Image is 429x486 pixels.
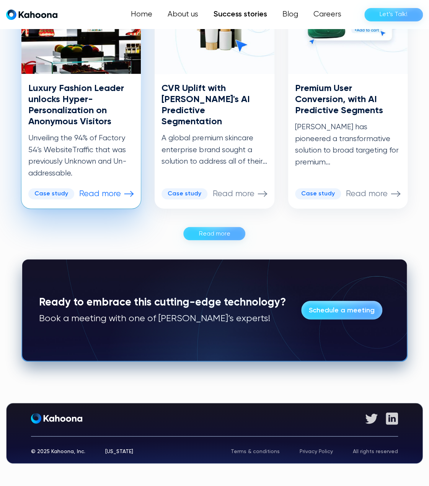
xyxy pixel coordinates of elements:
a: Home [123,7,160,22]
a: Schedule a meeting [301,301,382,319]
strong: Ready to embrace this cutting-edge technology? [39,297,286,307]
a: Read more [183,227,245,240]
div: Case study [34,190,68,197]
a: About us [160,7,206,22]
a: Careers [306,7,349,22]
a: home [6,9,57,20]
p: Read more [79,189,121,198]
p: Read more [346,189,388,198]
a: Blog [275,7,306,22]
div: Case study [301,190,335,197]
div: All rights reserved [353,449,398,454]
p: Read more [213,189,254,198]
a: Terms & conditions [231,449,280,454]
a: Success stories [206,7,275,22]
h3: Premium User Conversion, with AI Predictive Segments [295,83,401,116]
div: Schedule a meeting [309,304,375,316]
div: Case study [168,190,201,197]
div: Read more [199,228,230,240]
a: Let’s Talk! [364,8,423,21]
div: © 2025 Kahoona, Inc. [31,449,85,454]
h3: Luxury Fashion Leader unlocks Hyper-Personalization on Anonymous Visitors [28,83,134,127]
p: A global premium skincare enterprise brand sought a solution to address all of their... [161,132,267,167]
div: Let’s Talk! [380,8,408,21]
p: [PERSON_NAME] has pioneered a transformative solution to broad targeting for premium... [295,122,401,168]
a: Privacy Policy [300,449,333,454]
p: Book a meeting with one of [PERSON_NAME]’s experts! [39,313,286,324]
h3: CVR Uplift with [PERSON_NAME]'s AI Predictive Segmentation [161,83,267,127]
p: Unveiling the 94% of Factory 54’s WebsiteTraffic that was previously Unknown and Un-addressable. [28,132,134,179]
div: [US_STATE] [105,449,133,454]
